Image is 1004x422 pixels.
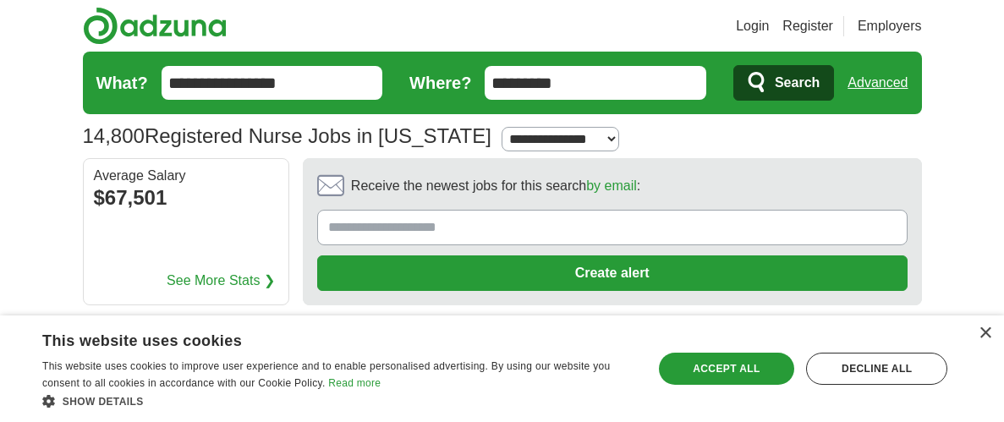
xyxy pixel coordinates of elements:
div: Average Salary [94,169,278,183]
a: Advanced [848,66,908,100]
div: Decline all [806,353,947,385]
span: Show details [63,396,144,408]
button: Search [733,65,834,101]
h1: Registered Nurse Jobs in [US_STATE] [83,124,491,147]
span: Receive the newest jobs for this search : [351,176,640,196]
span: This website uses cookies to improve user experience and to enable personalised advertising. By u... [42,360,610,389]
img: Adzuna logo [83,7,227,45]
div: Accept all [659,353,795,385]
div: Close [979,327,991,340]
a: Employers [858,16,922,36]
div: This website uses cookies [42,326,592,351]
label: What? [96,70,148,96]
span: Search [775,66,820,100]
button: Create alert [317,255,908,291]
a: by email [586,178,637,193]
a: Login [736,16,769,36]
span: 14,800 [83,121,145,151]
a: Read more, opens a new window [328,377,381,389]
a: See More Stats ❯ [167,271,275,291]
div: $67,501 [94,183,278,213]
div: Show details [42,392,634,409]
label: Where? [409,70,471,96]
a: Register [782,16,833,36]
